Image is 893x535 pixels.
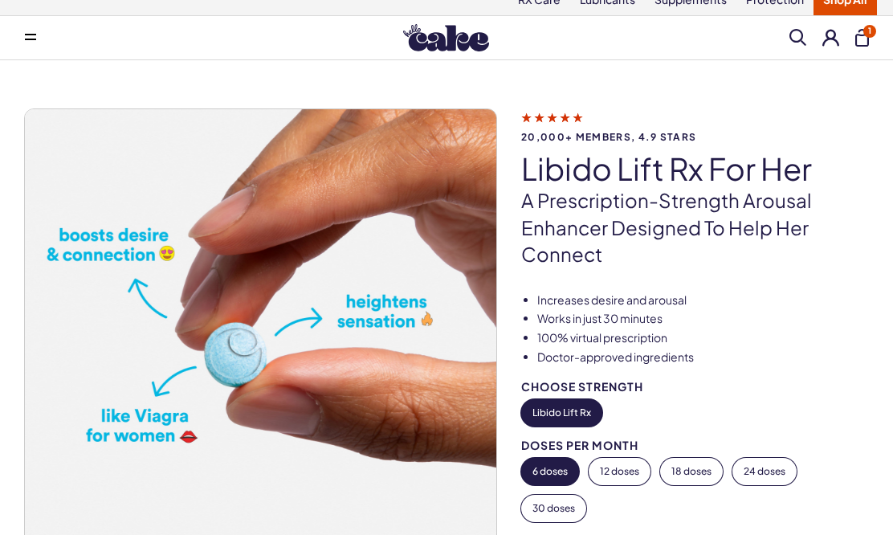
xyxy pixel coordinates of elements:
div: Doses per Month [521,439,869,451]
button: 1 [855,29,869,47]
button: 24 doses [732,458,797,485]
li: Increases desire and arousal [537,292,869,308]
button: 6 doses [521,458,579,485]
button: 30 doses [521,495,586,522]
p: A prescription-strength arousal enhancer designed to help her connect [521,187,869,268]
button: 12 doses [589,458,650,485]
div: Choose Strength [521,381,869,393]
span: 1 [863,25,876,38]
li: 100% virtual prescription [537,330,869,346]
img: Hello Cake [403,24,489,51]
button: 18 doses [660,458,723,485]
h1: Libido Lift Rx For Her [521,152,869,186]
a: 20,000+ members, 4.9 stars [521,110,869,142]
li: Doctor-approved ingredients [537,349,869,366]
li: Works in just 30 minutes [537,311,869,327]
button: Libido Lift Rx [521,399,602,427]
span: 20,000+ members, 4.9 stars [521,132,869,142]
